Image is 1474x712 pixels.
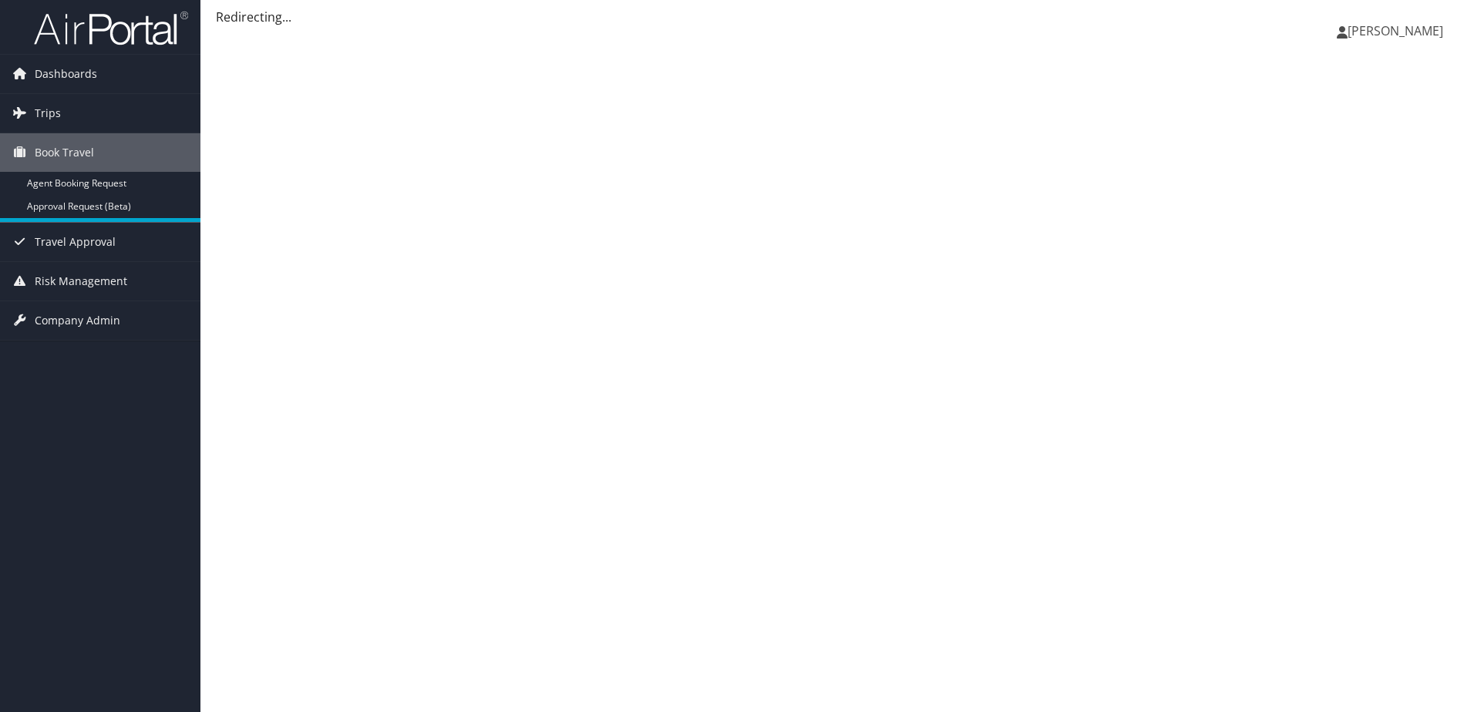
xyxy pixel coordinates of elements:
[216,8,1459,26] div: Redirecting...
[35,55,97,93] span: Dashboards
[35,133,94,172] span: Book Travel
[35,223,116,261] span: Travel Approval
[1348,22,1443,39] span: [PERSON_NAME]
[35,301,120,340] span: Company Admin
[34,10,188,46] img: airportal-logo.png
[1337,8,1459,54] a: [PERSON_NAME]
[35,262,127,301] span: Risk Management
[35,94,61,133] span: Trips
